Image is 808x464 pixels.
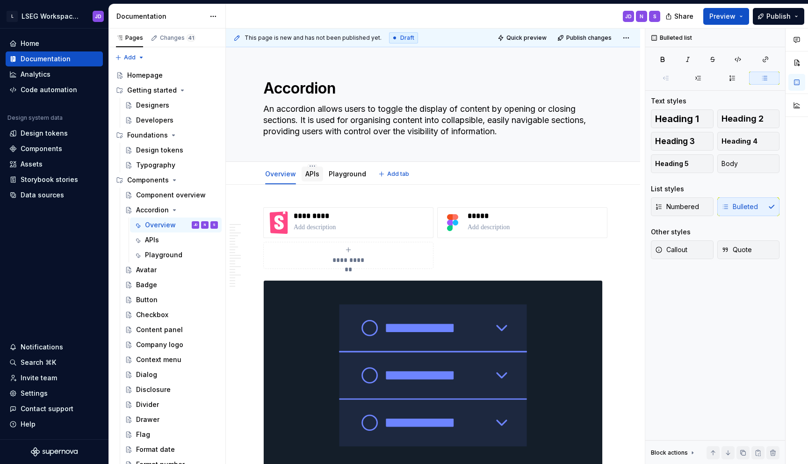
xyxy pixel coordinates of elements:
[121,113,222,128] a: Developers
[245,34,382,42] span: This page is new and has not been published yet.
[655,114,699,123] span: Heading 1
[721,114,764,123] span: Heading 2
[6,386,103,401] a: Settings
[709,12,736,21] span: Preview
[6,141,103,156] a: Components
[21,70,50,79] div: Analytics
[31,447,78,457] svg: Supernova Logo
[375,167,413,181] button: Add tab
[21,39,39,48] div: Home
[21,85,77,94] div: Code automation
[121,98,222,113] a: Designers
[325,164,370,183] div: Playground
[121,292,222,307] a: Button
[121,382,222,397] a: Disclosure
[261,164,300,183] div: Overview
[136,370,157,379] div: Dialog
[400,34,414,42] span: Draft
[387,170,409,178] span: Add tab
[127,86,177,95] div: Getting started
[655,137,695,146] span: Heading 3
[21,129,68,138] div: Design tokens
[6,355,103,370] button: Search ⌘K
[655,159,689,168] span: Heading 5
[136,400,159,409] div: Divider
[145,220,176,230] div: Overview
[21,342,63,352] div: Notifications
[7,114,63,122] div: Design system data
[127,130,168,140] div: Foundations
[121,442,222,457] a: Format date
[21,144,62,153] div: Components
[651,240,714,259] button: Callout
[6,370,103,385] a: Invite team
[651,109,714,128] button: Heading 1
[329,170,366,178] a: Playground
[7,11,18,22] div: L
[160,34,195,42] div: Changes
[506,34,547,42] span: Quick preview
[21,389,48,398] div: Settings
[213,220,216,230] div: S
[2,6,107,26] button: LLSEG Workspace Design SystemJD
[112,68,222,83] a: Homepage
[766,12,791,21] span: Publish
[267,211,290,234] img: 32f07401-7774-451d-8a93-e2a2355cc492.svg
[261,101,601,139] textarea: An accordion allows users to toggle the display of content by opening or closing sections. It is ...
[136,116,173,125] div: Developers
[21,358,56,367] div: Search ⌘K
[651,184,684,194] div: List styles
[555,31,616,44] button: Publish changes
[717,240,780,259] button: Quote
[261,77,601,100] textarea: Accordion
[21,373,57,383] div: Invite team
[566,34,612,42] span: Publish changes
[136,160,175,170] div: Typography
[721,159,738,168] span: Body
[265,170,296,178] a: Overview
[6,172,103,187] a: Storybook stories
[136,415,159,424] div: Drawer
[121,352,222,367] a: Context menu
[703,8,749,25] button: Preview
[653,13,656,20] div: S
[136,310,168,319] div: Checkbox
[21,190,64,200] div: Data sources
[121,412,222,427] a: Drawer
[6,417,103,432] button: Help
[136,295,158,304] div: Button
[121,143,222,158] a: Design tokens
[145,250,182,260] div: Playground
[22,12,81,21] div: LSEG Workspace Design System
[127,175,169,185] div: Components
[6,126,103,141] a: Design tokens
[121,262,222,277] a: Avatar
[187,34,195,42] span: 41
[651,197,714,216] button: Numbered
[121,427,222,442] a: Flag
[721,137,757,146] span: Heading 4
[194,220,197,230] div: JD
[651,132,714,151] button: Heading 3
[136,145,183,155] div: Design tokens
[112,173,222,188] div: Components
[95,13,101,20] div: JD
[136,205,169,215] div: Accordion
[6,157,103,172] a: Assets
[136,430,150,439] div: Flag
[753,8,804,25] button: Publish
[121,188,222,203] a: Component overview
[21,420,36,429] div: Help
[136,280,157,290] div: Badge
[121,203,222,217] a: Accordion
[674,12,693,21] span: Share
[661,8,700,25] button: Share
[625,13,632,20] div: JD
[112,128,222,143] div: Foundations
[302,164,323,183] div: APIs
[130,217,222,232] a: OverviewJDNS
[651,227,691,237] div: Other styles
[21,175,78,184] div: Storybook stories
[6,82,103,97] a: Code automation
[6,51,103,66] a: Documentation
